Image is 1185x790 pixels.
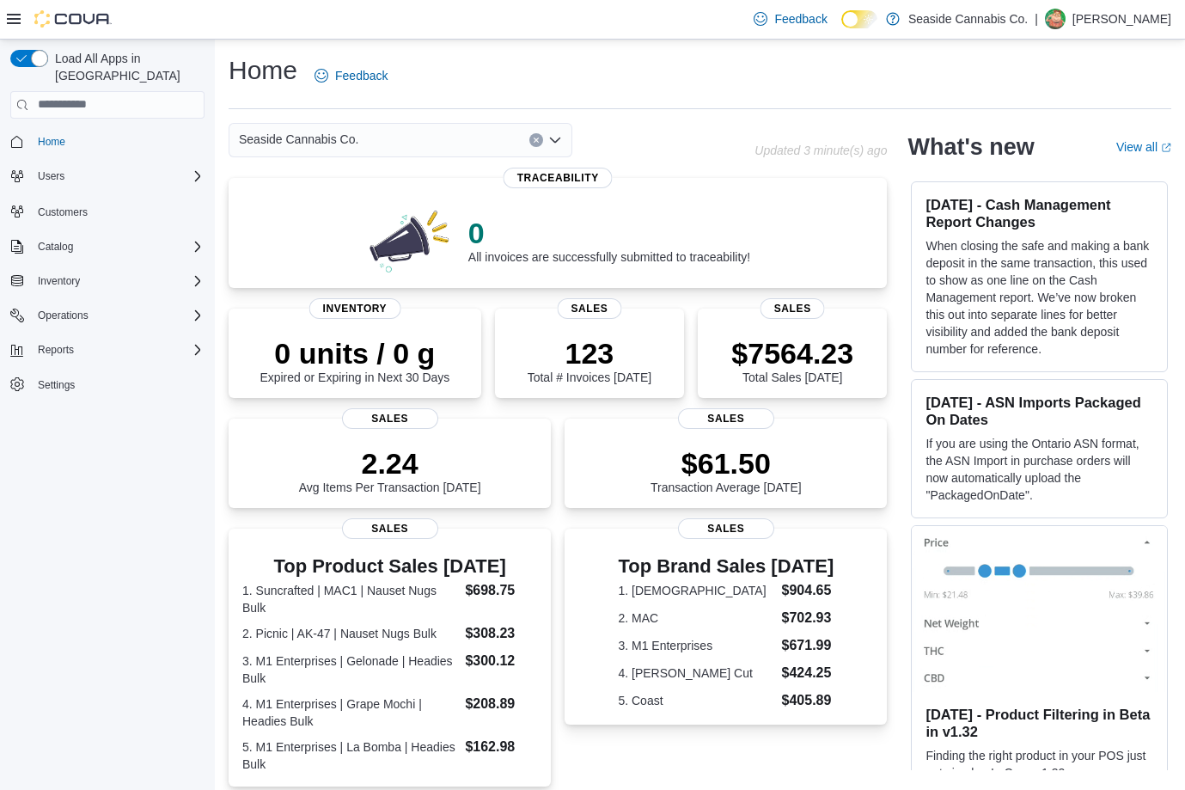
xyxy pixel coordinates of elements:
p: | [1035,9,1038,29]
a: Home [31,132,72,152]
span: Traceability [504,168,613,188]
button: Operations [3,303,211,328]
dd: $300.12 [465,651,537,671]
h2: What's new [907,133,1034,161]
button: Users [3,164,211,188]
div: Total # Invoices [DATE] [528,336,651,384]
span: Load All Apps in [GEOGRAPHIC_DATA] [48,50,205,84]
dd: $405.89 [782,690,834,711]
span: Users [31,166,205,187]
div: Total Sales [DATE] [731,336,853,384]
button: Inventory [31,271,87,291]
h3: [DATE] - Cash Management Report Changes [925,196,1153,230]
p: [PERSON_NAME] [1072,9,1171,29]
button: Users [31,166,71,187]
input: Dark Mode [841,10,877,28]
dt: 1. Suncrafted | MAC1 | Nauset Nugs Bulk [242,582,458,616]
img: 0 [365,205,455,274]
dd: $702.93 [782,608,834,628]
dd: $308.23 [465,623,537,644]
div: All invoices are successfully submitted to traceability! [468,216,750,264]
dd: $208.89 [465,694,537,714]
span: Catalog [38,240,73,254]
a: Customers [31,202,95,223]
div: Expired or Expiring in Next 30 Days [260,336,449,384]
p: 123 [528,336,651,371]
span: Inventory [31,271,205,291]
p: Updated 3 minute(s) ago [754,144,887,157]
button: Customers [3,199,211,224]
a: View allExternal link [1116,140,1171,154]
button: Open list of options [548,133,562,147]
p: 0 [468,216,750,250]
button: Reports [3,338,211,362]
span: Users [38,169,64,183]
span: Sales [678,518,774,539]
h1: Home [229,53,297,88]
p: $61.50 [651,446,802,481]
div: Avg Items Per Transaction [DATE] [299,446,481,494]
button: Reports [31,340,81,360]
p: Seaside Cannabis Co. [908,9,1028,29]
nav: Complex example [10,122,205,442]
span: Feedback [335,67,388,84]
a: Feedback [308,58,394,93]
h3: Top Product Sales [DATE] [242,556,537,577]
span: Reports [31,340,205,360]
span: Home [31,131,205,152]
span: Settings [31,374,205,395]
img: Cova [34,10,112,28]
h3: Top Brand Sales [DATE] [618,556,834,577]
h3: [DATE] - Product Filtering in Beta in v1.32 [925,706,1153,740]
dt: 3. M1 Enterprises | Gelonade | Headies Bulk [242,652,458,687]
span: Customers [31,200,205,222]
span: Sales [342,408,438,429]
p: 2.24 [299,446,481,481]
span: Dark Mode [841,28,842,29]
span: Home [38,135,65,149]
dt: 3. M1 Enterprises [618,637,774,654]
dt: 5. Coast [618,692,774,709]
dt: 2. MAC [618,609,774,627]
p: When closing the safe and making a bank deposit in the same transaction, this used to show as one... [925,237,1153,358]
span: Reports [38,343,74,357]
dd: $904.65 [782,580,834,601]
div: Transaction Average [DATE] [651,446,802,494]
dd: $671.99 [782,635,834,656]
dt: 4. [PERSON_NAME] Cut [618,664,774,682]
button: Clear input [529,133,543,147]
h3: [DATE] - ASN Imports Packaged On Dates [925,394,1153,428]
span: Operations [38,309,89,322]
dd: $424.25 [782,663,834,683]
button: Inventory [3,269,211,293]
dt: 4. M1 Enterprises | Grape Mochi | Headies Bulk [242,695,458,730]
span: Seaside Cannabis Co. [239,129,358,150]
p: If you are using the Ontario ASN format, the ASN Import in purchase orders will now automatically... [925,435,1153,504]
div: Brandon Lopes [1045,9,1066,29]
span: Operations [31,305,205,326]
dd: $698.75 [465,580,537,601]
p: 0 units / 0 g [260,336,449,371]
dt: 5. M1 Enterprises | La Bomba | Headies Bulk [242,738,458,773]
button: Settings [3,372,211,397]
span: Sales [678,408,774,429]
button: Home [3,129,211,154]
button: Operations [31,305,95,326]
dt: 1. [DEMOGRAPHIC_DATA] [618,582,774,599]
span: Catalog [31,236,205,257]
span: Settings [38,378,75,392]
span: Feedback [774,10,827,28]
button: Catalog [3,235,211,259]
dt: 2. Picnic | AK-47 | Nauset Nugs Bulk [242,625,458,642]
a: Settings [31,375,82,395]
dd: $162.98 [465,737,537,757]
span: Inventory [309,298,401,319]
p: $7564.23 [731,336,853,371]
span: Sales [557,298,621,319]
span: Sales [760,298,825,319]
span: Sales [342,518,438,539]
a: Feedback [747,2,834,36]
svg: External link [1161,143,1171,153]
span: Inventory [38,274,80,288]
span: Customers [38,205,88,219]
